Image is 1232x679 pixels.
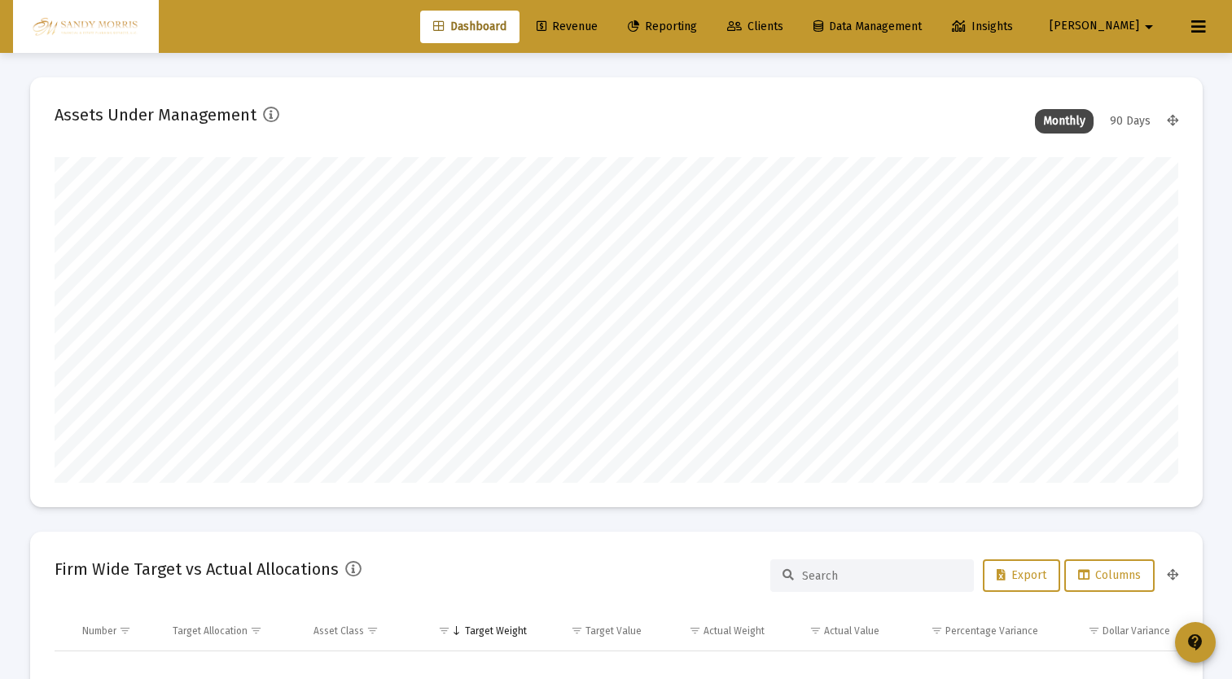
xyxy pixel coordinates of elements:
[55,556,339,582] h2: Firm Wide Target vs Actual Allocations
[119,624,131,637] span: Show filter options for column 'Number'
[585,624,642,637] div: Target Value
[1046,611,1177,651] td: Column Dollar Variance
[1103,624,1170,637] div: Dollar Variance
[535,611,650,651] td: Column Target Value
[173,624,248,637] div: Target Allocation
[537,20,598,33] span: Revenue
[82,624,116,637] div: Number
[1186,633,1205,652] mat-icon: contact_support
[931,624,943,637] span: Show filter options for column 'Percentage Variance'
[824,624,879,637] div: Actual Value
[945,624,1038,637] div: Percentage Variance
[1078,568,1141,582] span: Columns
[250,624,262,637] span: Show filter options for column 'Target Allocation'
[366,624,379,637] span: Show filter options for column 'Asset Class'
[1050,20,1139,33] span: [PERSON_NAME]
[1139,11,1159,43] mat-icon: arrow_drop_down
[773,611,888,651] td: Column Actual Value
[650,611,773,651] td: Column Actual Weight
[524,11,611,43] a: Revenue
[164,611,305,651] td: Column Target Allocation
[55,102,256,128] h2: Assets Under Management
[615,11,710,43] a: Reporting
[809,624,822,637] span: Show filter options for column 'Actual Value'
[802,569,962,583] input: Search
[714,11,796,43] a: Clients
[983,559,1060,592] button: Export
[74,611,165,651] td: Column Number
[438,624,450,637] span: Show filter options for column 'Target Weight'
[1035,109,1094,134] div: Monthly
[704,624,765,637] div: Actual Weight
[800,11,935,43] a: Data Management
[1064,559,1155,592] button: Columns
[571,624,583,637] span: Show filter options for column 'Target Value'
[813,20,922,33] span: Data Management
[1030,10,1178,42] button: [PERSON_NAME]
[420,11,520,43] a: Dashboard
[465,624,527,637] div: Target Weight
[727,20,783,33] span: Clients
[939,11,1026,43] a: Insights
[313,624,364,637] div: Asset Class
[1102,109,1159,134] div: 90 Days
[952,20,1013,33] span: Insights
[433,20,506,33] span: Dashboard
[689,624,701,637] span: Show filter options for column 'Actual Weight'
[305,611,413,651] td: Column Asset Class
[25,11,147,43] img: Dashboard
[413,611,535,651] td: Column Target Weight
[1088,624,1100,637] span: Show filter options for column 'Dollar Variance'
[628,20,697,33] span: Reporting
[888,611,1046,651] td: Column Percentage Variance
[997,568,1046,582] span: Export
